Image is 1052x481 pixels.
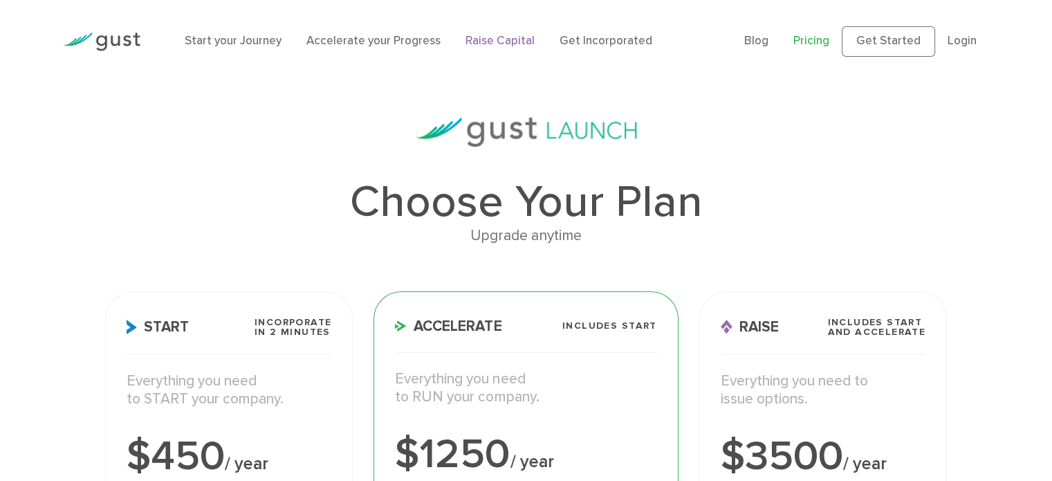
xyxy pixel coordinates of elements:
a: Pricing [793,34,829,48]
span: Incorporate in 2 Minutes [255,318,331,337]
a: Login [948,34,977,48]
div: Upgrade anytime [105,224,947,248]
a: Blog [744,34,768,48]
span: Raise [721,320,779,334]
span: / year [225,453,268,474]
a: Accelerate your Progress [306,34,441,48]
span: Includes START and ACCELERATE [827,318,925,337]
div: $3500 [721,436,926,478]
a: Get Started [842,26,935,57]
a: Get Incorporated [560,34,652,48]
img: Gust Logo [63,33,140,51]
span: Start [127,320,189,334]
a: Start your Journey [185,34,282,48]
p: Everything you need to RUN your company. [395,370,656,407]
img: Raise Icon [721,320,732,334]
span: / year [510,451,553,472]
div: $1250 [395,434,656,475]
a: Raise Capital [465,34,535,48]
img: gust-launch-logos.svg [416,118,637,147]
span: Includes START [562,321,657,331]
div: $450 [127,436,332,478]
img: Accelerate Icon [395,320,407,332]
span: Accelerate [395,319,501,334]
img: Start Icon X2 [127,320,137,334]
span: / year [843,453,887,474]
p: Everything you need to START your company. [127,372,332,409]
h1: Choose Your Plan [105,180,947,224]
p: Everything you need to issue options. [721,372,926,409]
